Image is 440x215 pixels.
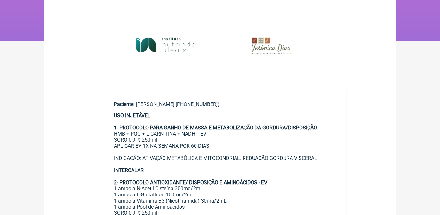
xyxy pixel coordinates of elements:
strong: INTERCALAR [114,167,144,173]
div: [PERSON_NAME] [PHONE_NUMBER]) [114,101,326,107]
img: rSewsjIQ7AAAAAAAMhDsAAAAAAAyEOwAAAAAADIQ7AAAAAAAMhDsAAAAAAAyEOwAAAAAADIQ7AAAAAAAMhDsAAAAAAAyEOwAA... [93,5,347,90]
strong: USO INJETÁVEL [114,112,150,119]
strong: 2- PROTOCOLO ANTIOXIDANTE/ DISPOSIÇÃO E AMINOÁCIDOS - EV [114,179,268,186]
strong: 1- PROTOCOLO PARA GANHO DE MASSA E METABOLIZAÇÃO DA GORDURA/DISPOSIÇÃO [114,125,317,131]
span: Paciente: [114,101,135,107]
